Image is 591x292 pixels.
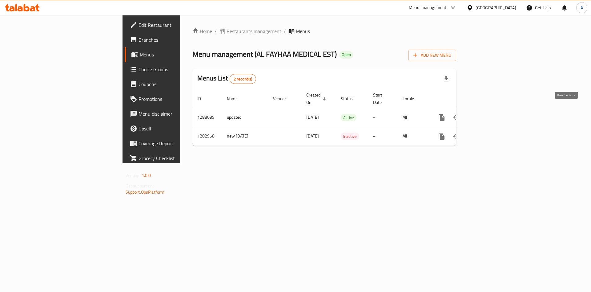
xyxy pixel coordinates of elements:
div: Open [339,51,353,59]
li: / [284,27,286,35]
a: Support.OpsPlatform [126,188,165,196]
span: Name [227,95,246,102]
a: Coupons [125,77,221,92]
td: All [398,127,429,146]
span: Open [339,52,353,57]
span: Status [341,95,361,102]
span: Edit Restaurant [139,21,216,29]
span: Inactive [341,133,359,140]
span: Menu disclaimer [139,110,216,117]
td: All [398,108,429,127]
span: Choice Groups [139,66,216,73]
span: [DATE] [306,132,319,140]
div: Export file [439,72,454,86]
span: Branches [139,36,216,43]
span: Grocery Checklist [139,154,216,162]
span: Locale [403,95,422,102]
span: Menu management ( AL FAYHAA MEDICAL EST ) [192,47,337,61]
span: Menus [296,27,310,35]
h2: Menus List [197,74,256,84]
span: Created On [306,91,328,106]
button: more [434,129,449,144]
span: Upsell [139,125,216,132]
a: Upsell [125,121,221,136]
span: 2 record(s) [230,76,256,82]
a: Branches [125,32,221,47]
td: - [368,108,398,127]
div: Menu-management [409,4,447,11]
a: Restaurants management [219,27,281,35]
span: Restaurants management [227,27,281,35]
span: Get support on: [126,182,154,190]
span: Version: [126,171,141,179]
span: A [581,4,583,11]
th: Actions [429,89,498,108]
span: Menus [140,51,216,58]
span: Coupons [139,80,216,88]
a: Edit Restaurant [125,18,221,32]
span: [DATE] [306,113,319,121]
table: enhanced table [192,89,498,146]
td: - [368,127,398,146]
a: Menu disclaimer [125,106,221,121]
span: Promotions [139,95,216,103]
a: Menus [125,47,221,62]
a: Promotions [125,92,221,106]
span: Coverage Report [139,140,216,147]
button: Add New Menu [408,50,456,61]
button: Change Status [449,129,464,144]
span: 1.0.0 [142,171,151,179]
div: Inactive [341,133,359,140]
td: updated [222,108,268,127]
span: Add New Menu [413,51,451,59]
a: Coverage Report [125,136,221,151]
td: new [DATE] [222,127,268,146]
button: more [434,110,449,125]
span: Start Date [373,91,390,106]
div: [GEOGRAPHIC_DATA] [476,4,516,11]
span: Vendor [273,95,294,102]
nav: breadcrumb [192,27,456,35]
span: ID [197,95,209,102]
a: Grocery Checklist [125,151,221,166]
div: Total records count [230,74,256,84]
button: Change Status [449,110,464,125]
span: Active [341,114,356,121]
a: Choice Groups [125,62,221,77]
